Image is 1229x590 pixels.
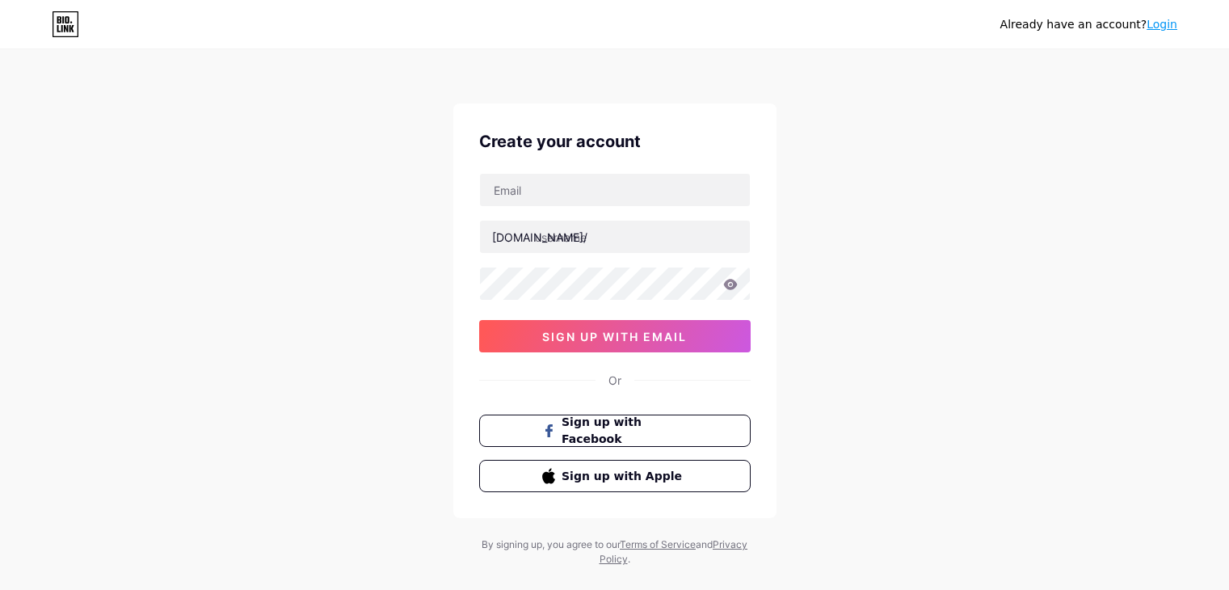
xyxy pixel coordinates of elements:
div: Or [608,372,621,389]
span: Sign up with Apple [562,468,687,485]
div: [DOMAIN_NAME]/ [492,229,587,246]
button: sign up with email [479,320,751,352]
button: Sign up with Apple [479,460,751,492]
button: Sign up with Facebook [479,415,751,447]
a: Login [1147,18,1177,31]
span: sign up with email [542,330,687,343]
span: Sign up with Facebook [562,414,687,448]
div: Already have an account? [1000,16,1177,33]
input: username [480,221,750,253]
a: Terms of Service [620,538,696,550]
input: Email [480,174,750,206]
div: By signing up, you agree to our and . [478,537,752,567]
div: Create your account [479,129,751,154]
